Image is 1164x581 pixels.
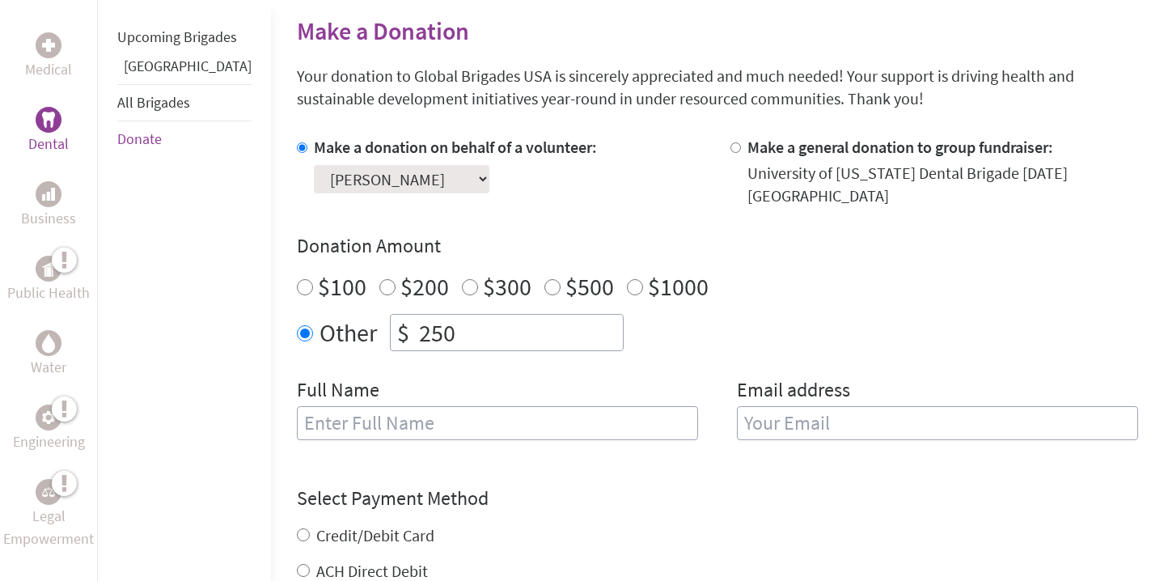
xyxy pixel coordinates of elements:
[391,315,416,350] div: $
[31,330,66,379] a: WaterWater
[42,261,55,277] img: Public Health
[36,405,61,430] div: Engineering
[117,129,162,148] a: Donate
[36,32,61,58] div: Medical
[13,430,85,453] p: Engineering
[117,121,252,157] li: Donate
[117,55,252,84] li: Panama
[117,28,237,46] a: Upcoming Brigades
[42,188,55,201] img: Business
[42,333,55,352] img: Water
[297,486,1138,511] h4: Select Payment Method
[42,112,55,127] img: Dental
[7,282,90,304] p: Public Health
[25,58,72,81] p: Medical
[42,39,55,52] img: Medical
[36,107,61,133] div: Dental
[36,256,61,282] div: Public Health
[297,377,379,406] label: Full Name
[648,271,709,302] label: $1000
[747,137,1053,157] label: Make a general donation to group fundraiser:
[117,84,252,121] li: All Brigades
[25,32,72,81] a: MedicalMedical
[21,207,76,230] p: Business
[565,271,614,302] label: $500
[297,233,1138,259] h4: Donation Amount
[316,525,434,545] label: Credit/Debit Card
[483,271,531,302] label: $300
[416,315,623,350] input: Enter Amount
[7,256,90,304] a: Public HealthPublic Health
[28,133,69,155] p: Dental
[36,181,61,207] div: Business
[737,377,850,406] label: Email address
[31,356,66,379] p: Water
[297,16,1138,45] h2: Make a Donation
[3,505,94,550] p: Legal Empowerment
[117,19,252,55] li: Upcoming Brigades
[21,181,76,230] a: BusinessBusiness
[124,57,252,75] a: [GEOGRAPHIC_DATA]
[42,411,55,424] img: Engineering
[297,406,698,440] input: Enter Full Name
[36,479,61,505] div: Legal Empowerment
[117,93,190,112] a: All Brigades
[737,406,1138,440] input: Your Email
[42,487,55,497] img: Legal Empowerment
[318,271,366,302] label: $100
[747,162,1138,207] div: University of [US_STATE] Dental Brigade [DATE] [GEOGRAPHIC_DATA]
[3,479,94,550] a: Legal EmpowermentLegal Empowerment
[297,65,1138,110] p: Your donation to Global Brigades USA is sincerely appreciated and much needed! Your support is dr...
[320,314,377,351] label: Other
[400,271,449,302] label: $200
[314,137,597,157] label: Make a donation on behalf of a volunteer:
[13,405,85,453] a: EngineeringEngineering
[28,107,69,155] a: DentalDental
[316,561,428,581] label: ACH Direct Debit
[36,330,61,356] div: Water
